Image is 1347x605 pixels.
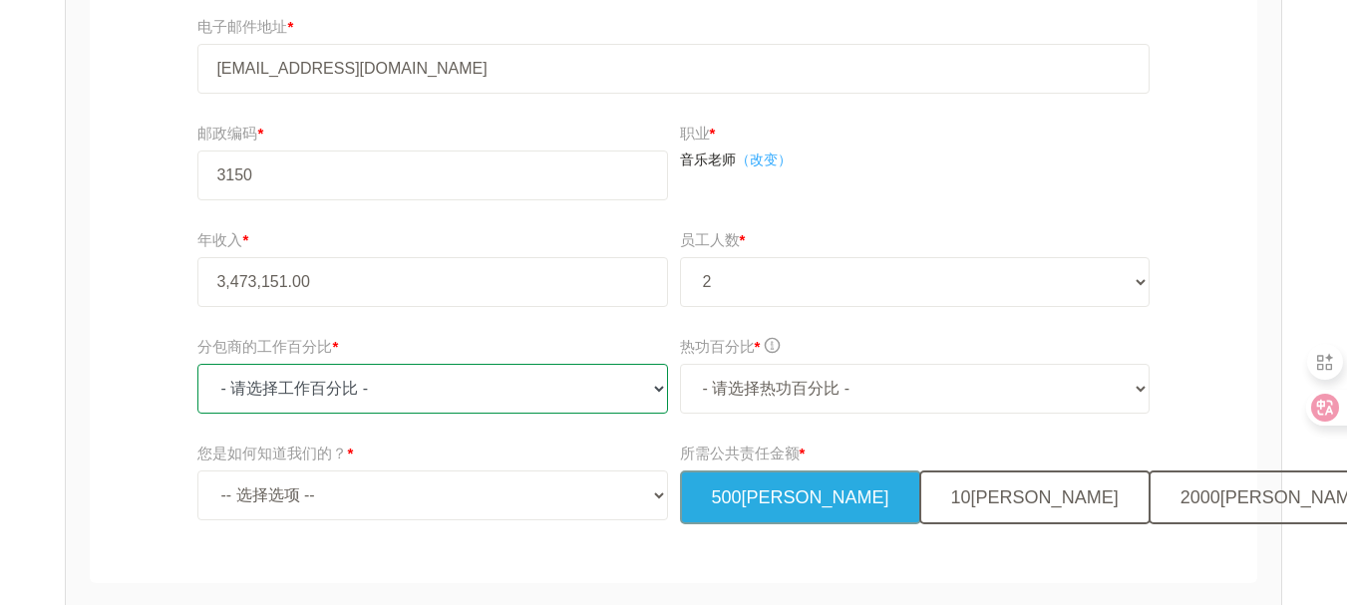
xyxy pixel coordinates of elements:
[197,231,242,248] font: 年收入
[680,151,736,167] font: 音乐老师
[197,125,257,142] font: 邮政编码
[197,44,1149,94] input: 您的电子邮件地址
[680,125,710,142] font: 职业
[197,257,667,307] input: 年收入
[736,151,792,170] a: （改变）
[197,445,347,461] font: 您是如何知道我们的？
[750,151,792,167] font: 改变）
[919,470,1151,524] button: 10[PERSON_NAME]
[197,151,667,200] input: 您的邮政编码...
[712,487,889,507] font: 500[PERSON_NAME]
[951,487,1119,507] font: 10[PERSON_NAME]
[680,470,921,524] button: 500[PERSON_NAME]
[680,231,740,248] font: 员工人数
[197,338,332,355] font: 分包商的工作百分比
[197,18,287,35] font: 电子邮件地址
[736,151,750,167] font: （
[680,338,755,355] font: 热功百分比
[680,445,800,461] font: 所需公共责任金额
